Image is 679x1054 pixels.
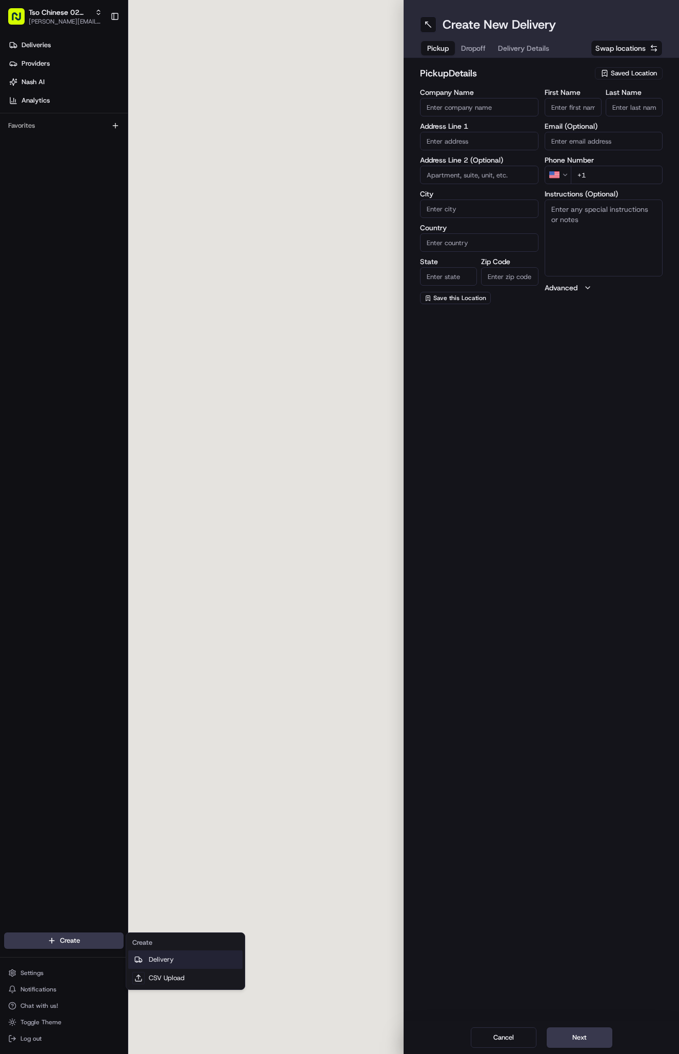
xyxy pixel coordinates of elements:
[427,43,449,53] span: Pickup
[4,117,124,134] div: Favorites
[27,66,169,77] input: Clear
[420,166,538,184] input: Apartment, suite, unit, etc.
[21,187,29,195] img: 1736555255976-a54dd68f-1ca7-489b-9aae-adbdc363a1c4
[481,267,538,286] input: Enter zip code
[545,156,663,164] label: Phone Number
[571,166,663,184] input: Enter phone number
[111,187,115,195] span: •
[545,132,663,150] input: Enter email address
[128,950,243,969] a: Delivery
[117,187,138,195] span: [DATE]
[420,267,477,286] input: Enter state
[420,258,477,265] label: State
[545,190,663,197] label: Instructions (Optional)
[461,43,486,53] span: Dropoff
[10,98,29,116] img: 1736555255976-a54dd68f-1ca7-489b-9aae-adbdc363a1c4
[420,66,589,81] h2: pickup Details
[420,123,538,130] label: Address Line 1
[545,123,663,130] label: Email (Optional)
[46,98,168,108] div: Start new chat
[60,936,80,945] span: Create
[128,969,243,987] a: CSV Upload
[443,16,556,33] h1: Create New Delivery
[420,156,538,164] label: Address Line 2 (Optional)
[97,229,165,240] span: API Documentation
[420,292,491,304] button: Save this Location
[72,254,124,262] a: Powered byPylon
[433,294,486,302] span: Save this Location
[10,41,187,57] p: Welcome 👋
[83,225,169,244] a: 💻API Documentation
[22,98,40,116] img: 8571987876998_91fb9ceb93ad5c398215_72.jpg
[21,1002,58,1010] span: Chat with us!
[10,133,69,142] div: Past conversations
[595,43,646,53] span: Swap locations
[29,17,102,26] span: [PERSON_NAME][EMAIL_ADDRESS][DOMAIN_NAME]
[46,108,141,116] div: We're available if you need us!
[174,101,187,113] button: Start new chat
[545,98,602,116] input: Enter first name
[545,283,577,293] label: Advanced
[545,283,663,293] button: Advanced
[159,131,187,144] button: See all
[29,7,91,17] span: Tso Chinese 02 Arbor
[6,225,83,244] a: 📗Knowledge Base
[498,43,549,53] span: Delivery Details
[128,935,243,950] div: Create
[481,258,538,265] label: Zip Code
[21,1035,42,1043] span: Log out
[547,1027,612,1048] button: Next
[595,66,663,81] button: Saved Location
[22,41,51,50] span: Deliveries
[102,254,124,262] span: Pylon
[606,89,663,96] label: Last Name
[10,177,27,197] img: Wisdom Oko
[22,77,45,87] span: Nash AI
[143,159,164,167] span: [DATE]
[471,1027,536,1048] button: Cancel
[420,190,538,197] label: City
[10,149,27,166] img: Antonia (Store Manager)
[137,159,141,167] span: •
[420,224,538,231] label: Country
[87,230,95,238] div: 💻
[32,159,135,167] span: [PERSON_NAME] (Store Manager)
[606,98,663,116] input: Enter last name
[420,132,538,150] input: Enter address
[21,969,44,977] span: Settings
[591,40,663,56] button: Swap locations
[420,98,538,116] input: Enter company name
[611,69,657,78] span: Saved Location
[21,229,78,240] span: Knowledge Base
[22,59,50,68] span: Providers
[10,10,31,31] img: Nash
[545,89,602,96] label: First Name
[420,233,538,252] input: Enter country
[420,89,538,96] label: Company Name
[21,1018,62,1026] span: Toggle Theme
[10,230,18,238] div: 📗
[22,96,50,105] span: Analytics
[21,985,56,993] span: Notifications
[420,200,538,218] input: Enter city
[32,187,109,195] span: Wisdom [PERSON_NAME]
